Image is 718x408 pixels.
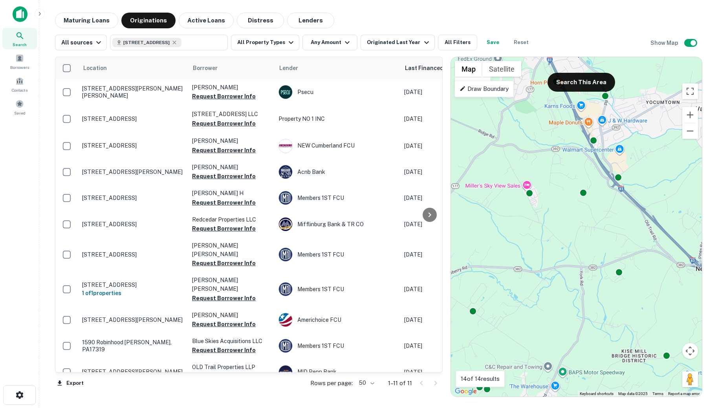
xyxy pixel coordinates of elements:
span: Contacts [12,87,27,93]
a: Saved [2,96,37,118]
div: Psecu [278,85,396,99]
th: Last Financed Date [400,57,479,79]
p: [STREET_ADDRESS] [82,115,184,122]
button: All Filters [438,35,477,50]
p: Redcedar Properties LLC [192,215,271,224]
div: 50 [356,377,375,389]
button: Request Borrower Info [192,345,256,355]
button: Request Borrower Info [192,258,256,268]
button: Request Borrower Info [192,172,256,181]
h6: Show Map [650,39,680,47]
span: Lender [279,63,298,73]
p: Property NO 1 INC [278,114,396,123]
div: Members 1ST FCU [278,339,396,353]
img: picture [279,366,292,379]
div: Mifflinburg Bank & TR CO [278,217,396,231]
button: Request Borrower Info [192,372,256,381]
button: All Property Types [231,35,299,50]
button: Originations [121,13,176,28]
p: [PERSON_NAME] [192,311,271,319]
img: picture [279,165,292,179]
div: Originated Last Year [367,38,431,47]
div: Members 1ST FCU [278,247,396,262]
p: [DATE] [404,220,475,229]
th: Lender [275,57,400,79]
button: Request Borrower Info [192,119,256,128]
img: picture [279,313,292,327]
button: All sources [55,35,107,50]
p: [DATE] [404,250,475,259]
p: 1590 Robinhood [PERSON_NAME], PA17319 [82,339,184,353]
p: [PERSON_NAME] [192,137,271,145]
p: [STREET_ADDRESS][PERSON_NAME][PERSON_NAME] [82,85,184,99]
p: [STREET_ADDRESS] [82,142,184,149]
p: [PERSON_NAME] [PERSON_NAME] [192,276,271,293]
button: Request Borrower Info [192,319,256,329]
button: Search This Area [548,73,615,92]
button: Show street map [455,61,482,77]
ul: Show street map [455,77,491,91]
img: picture [279,339,292,353]
p: [DATE] [404,142,475,150]
p: [PERSON_NAME] H [192,189,271,198]
img: Google [453,386,479,397]
span: Saved [14,110,26,116]
p: [DATE] [404,316,475,324]
p: Draw Boundary [460,84,509,94]
p: [PERSON_NAME] [192,83,271,92]
div: MID Penn Bank [278,365,396,379]
div: 0 0 [451,57,702,397]
a: Borrowers [2,51,37,72]
p: OLD Trail Properties LLP [192,363,271,371]
button: Request Borrower Info [192,198,256,207]
a: Contacts [2,74,37,95]
button: Request Borrower Info [192,92,256,101]
button: Request Borrower Info [192,146,256,155]
a: Report a map error [668,391,700,396]
button: Any Amount [302,35,357,50]
span: Search [13,41,27,48]
button: Originated Last Year [361,35,434,50]
span: [STREET_ADDRESS] [123,39,170,46]
button: Toggle fullscreen view [682,83,698,99]
p: [DATE] [404,168,475,176]
div: Members 1ST FCU [278,282,396,296]
button: Zoom in [682,107,698,123]
p: [DATE] [404,88,475,96]
img: picture [279,282,292,296]
p: [STREET_ADDRESS] LLC [192,110,271,118]
p: [STREET_ADDRESS][PERSON_NAME] [82,316,184,323]
div: All sources [61,38,103,47]
p: [DATE] [404,342,475,350]
img: picture [279,139,292,153]
a: Terms (opens in new tab) [652,391,663,396]
p: [STREET_ADDRESS] [82,221,184,228]
p: [STREET_ADDRESS] [82,251,184,258]
button: Lenders [287,13,334,28]
p: [STREET_ADDRESS] [82,194,184,201]
p: [DATE] [404,114,475,123]
div: Members 1ST FCU [278,191,396,205]
label: Terrain [465,80,487,88]
iframe: Chat Widget [679,345,718,383]
th: Borrower [188,57,275,79]
div: NEW Cumberland FCU [278,139,396,153]
button: Show satellite imagery [482,61,521,77]
button: Request Borrower Info [192,294,256,303]
div: Americhoice FCU [278,313,396,327]
p: Blue Skies Acquisitions LLC [192,337,271,345]
a: Search [2,28,37,49]
span: Map data ©2025 [618,391,648,396]
button: Zoom out [682,123,698,139]
button: Save your search to get updates of matches that match your search criteria. [480,35,506,50]
p: [PERSON_NAME] [192,163,271,172]
img: picture [279,218,292,231]
button: Reset [509,35,534,50]
img: picture [279,248,292,261]
p: [DATE] [404,194,475,202]
button: Active Loans [179,13,234,28]
img: picture [279,85,292,99]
